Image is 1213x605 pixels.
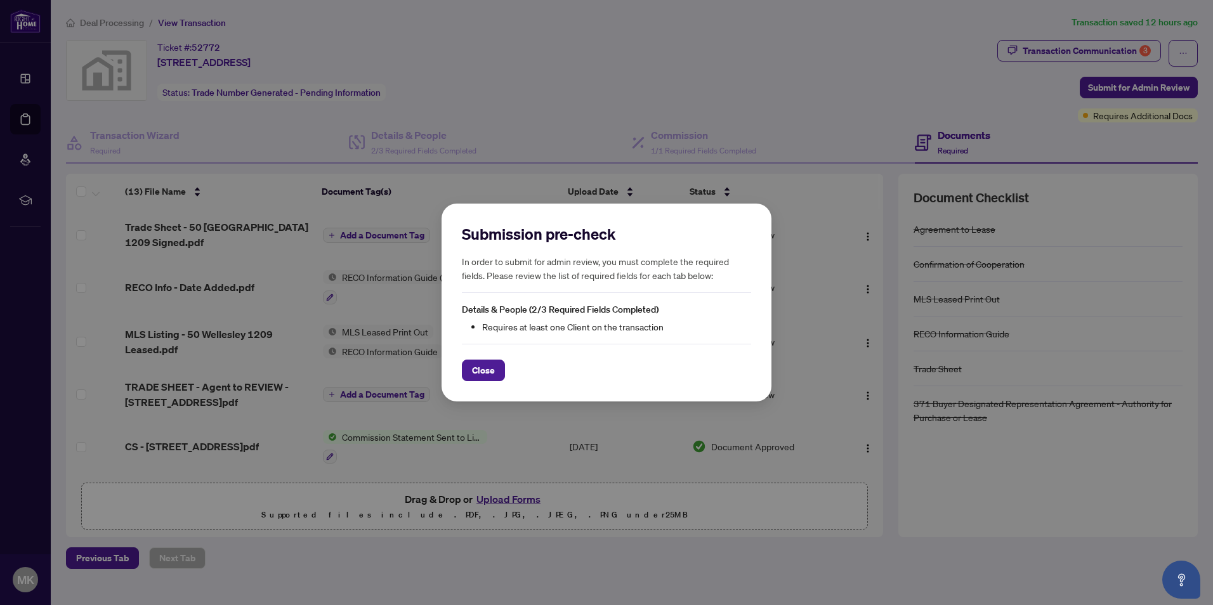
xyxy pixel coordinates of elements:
h2: Submission pre-check [462,224,751,244]
button: Open asap [1162,561,1200,599]
h5: In order to submit for admin review, you must complete the required fields. Please review the lis... [462,254,751,282]
li: Requires at least one Client on the transaction [482,320,751,334]
span: Details & People (2/3 Required Fields Completed) [462,304,659,315]
span: Close [472,360,495,381]
button: Close [462,360,505,381]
